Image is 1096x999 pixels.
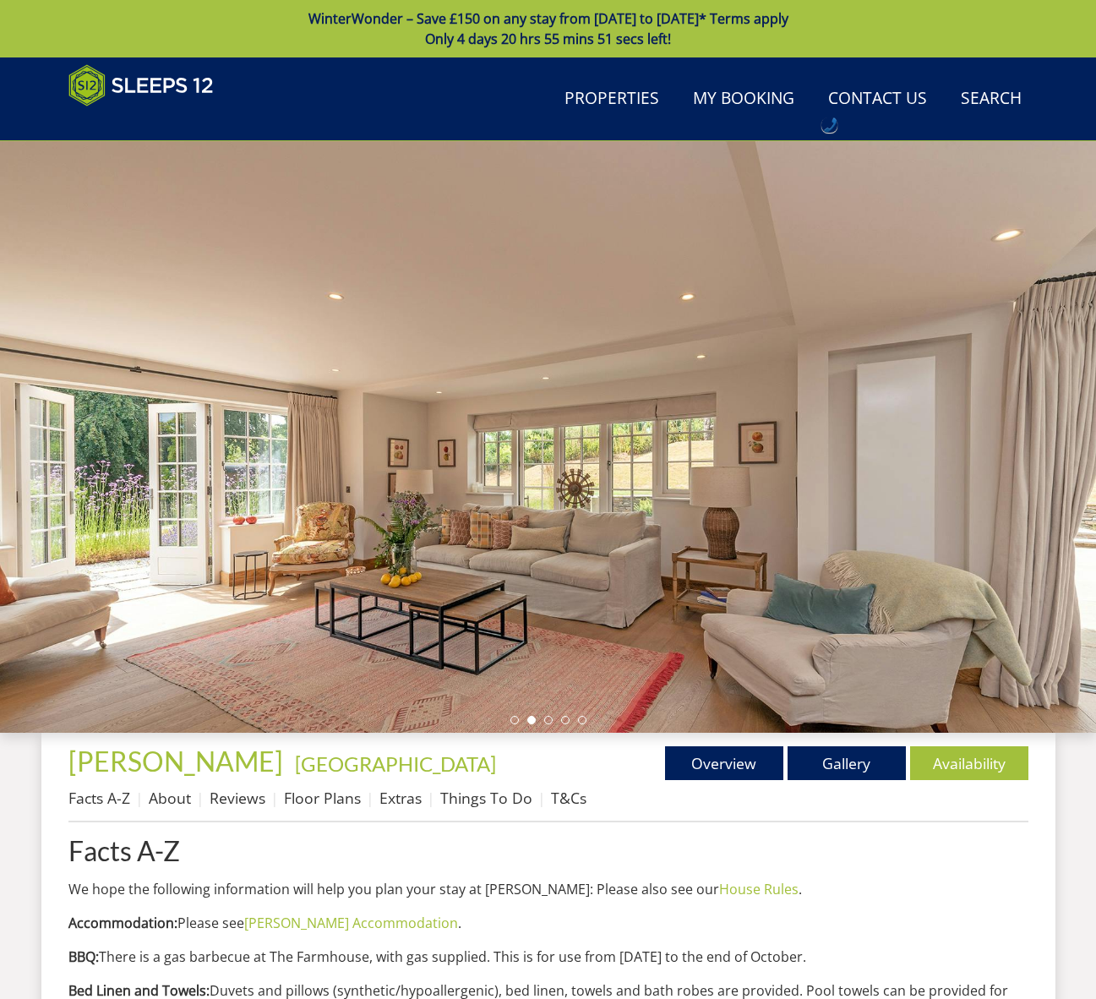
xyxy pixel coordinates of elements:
p: Please see . [68,913,1028,933]
img: Sleeps 12 [68,64,214,106]
p: There is a gas barbecue at The Farmhouse, with gas supplied. This is for use from [DATE] to the e... [68,947,1028,967]
div: Call: 01823 665500 [821,117,837,133]
span: Only 4 days 20 hrs 55 mins 51 secs left! [425,30,671,48]
a: T&Cs [551,788,586,808]
strong: Accommodation: [68,914,177,932]
a: My Booking [686,80,801,118]
a: Things To Do [440,788,532,808]
span: [PERSON_NAME] [68,745,283,778]
a: Reviews [210,788,265,808]
img: hfpfyWBK5wQHBAGPgDf9c6qAYOxxMAAAAASUVORK5CYII= [824,117,837,133]
a: Contact Us [821,80,934,118]
a: Facts A-Z [68,788,130,808]
a: Floor Plans [284,788,361,808]
a: [PERSON_NAME] [68,745,288,778]
a: Overview [665,746,783,780]
a: Facts A-Z [68,836,1028,865]
a: Extras [379,788,422,808]
a: About [149,788,191,808]
a: Gallery [788,746,906,780]
a: House Rules [719,880,799,898]
p: We hope the following information will help you plan your stay at [PERSON_NAME]: Please also see ... [68,879,1028,899]
a: Search [954,80,1028,118]
a: [GEOGRAPHIC_DATA] [295,751,496,776]
strong: BBQ: [68,947,99,966]
iframe: Customer reviews powered by Trustpilot [60,117,237,131]
span: - [288,751,496,776]
a: Properties [558,80,666,118]
a: Availability [910,746,1028,780]
a: [PERSON_NAME] Accommodation [244,914,458,932]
